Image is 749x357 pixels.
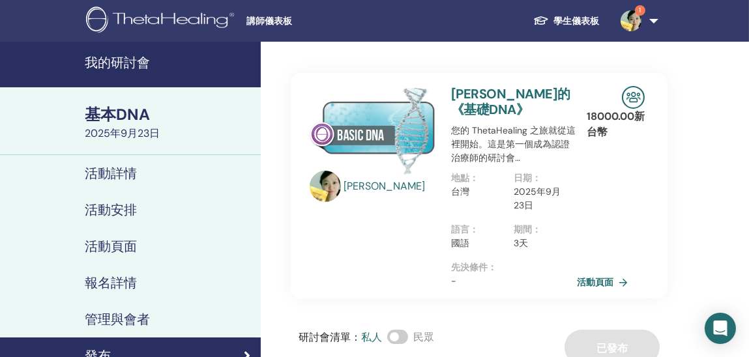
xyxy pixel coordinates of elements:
font: ： [533,223,542,235]
font: 講師儀表板 [246,16,292,26]
font: 民眾 [413,330,434,344]
font: 2025年9月23日 [514,186,561,211]
font: 報名詳情 [85,274,137,291]
a: 學生儀表板 [523,8,610,33]
font: 活動詳情 [85,165,137,182]
img: default.png [310,171,341,202]
a: [PERSON_NAME] [344,178,438,194]
font: ： [469,172,478,184]
font: 私人 [361,330,382,344]
font: 3天 [514,237,529,249]
img: 基本DNA [310,86,435,175]
font: 18000.00 [587,109,634,123]
img: 現場研討會 [622,86,645,109]
img: default.png [621,10,641,31]
font: 學生儀表板 [554,15,600,27]
font: - [451,275,456,287]
a: 活動頁面 [577,272,633,292]
font: 期間 [514,223,533,235]
a: 基本DNA2025年9月23日 [77,104,261,141]
font: 活動頁面 [577,277,613,289]
a: [PERSON_NAME]的《基礎DNA》 [451,85,570,118]
font: ： [488,261,497,273]
img: logo.png [86,7,239,36]
font: 您的 ThetaHealing 之旅就從這裡開始。這是第一個成為認證治療師的研討會… [451,124,576,164]
font: ： [533,172,542,184]
font: 先決條件 [451,261,488,273]
font: 1 [639,6,641,14]
font: 語言 [451,223,469,235]
font: 我的研討會 [85,54,150,71]
font: 活動安排 [85,201,137,218]
font: 管理與會者 [85,311,150,328]
font: ： [351,330,361,344]
font: 2025年9月23日 [85,126,160,140]
font: 日期 [514,172,533,184]
font: 研討會清單 [299,330,351,344]
font: 基本DNA [85,104,150,124]
font: ： [469,223,478,235]
font: 國語 [451,237,469,249]
font: 台灣 [451,186,469,197]
img: graduation-cap-white.svg [533,15,549,26]
font: 活動頁面 [85,238,137,255]
div: 開啟 Intercom Messenger [705,313,736,344]
font: [PERSON_NAME] [344,179,425,193]
font: 地點 [451,172,469,184]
